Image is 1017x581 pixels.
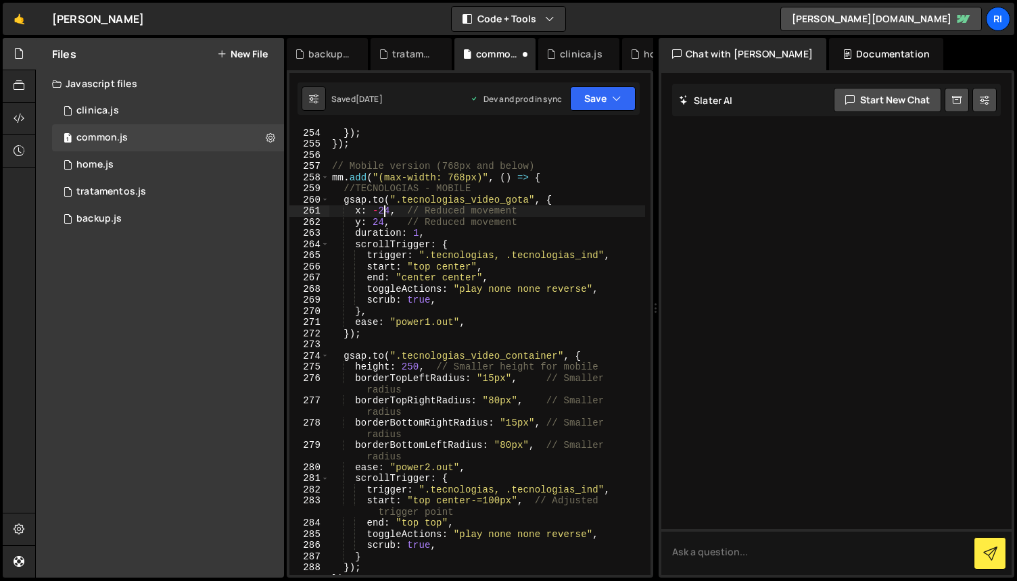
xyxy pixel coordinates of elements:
div: 12452/42786.js [52,178,284,205]
div: 283 [289,495,329,517]
a: 🤙 [3,3,36,35]
div: 285 [289,529,329,540]
div: 279 [289,440,329,462]
div: 272 [289,328,329,340]
div: 270 [289,306,329,318]
div: 260 [289,195,329,206]
div: Dev and prod in sync [470,93,562,105]
div: Saved [331,93,383,105]
h2: Slater AI [679,94,733,107]
div: 262 [289,217,329,228]
div: 268 [289,284,329,295]
h2: Files [52,47,76,61]
a: Ri [986,7,1010,31]
div: 263 [289,228,329,239]
button: Start new chat [834,88,941,112]
div: 284 [289,517,329,529]
div: backup.js [76,213,122,225]
div: 255 [289,138,329,150]
div: [PERSON_NAME] [52,11,144,27]
div: 287 [289,551,329,563]
div: 280 [289,462,329,474]
div: [DATE] [356,93,383,105]
div: Documentation [829,38,943,70]
button: New File [217,49,268,59]
div: 254 [289,128,329,139]
div: clinica.js [560,47,602,61]
div: 275 [289,361,329,373]
div: 281 [289,473,329,484]
div: tratamentos.js [392,47,435,61]
div: 259 [289,183,329,195]
div: 258 [289,172,329,184]
div: tratamentos.js [76,186,146,198]
div: common.js [76,132,128,144]
div: 12452/44846.js [52,97,284,124]
div: 274 [289,351,329,362]
div: 264 [289,239,329,251]
button: Save [570,86,636,111]
div: 286 [289,540,329,551]
div: common.js [476,47,519,61]
div: backup.js [308,47,352,61]
div: 282 [289,484,329,496]
div: 266 [289,261,329,273]
div: 12452/30174.js [52,151,284,178]
div: 273 [289,339,329,351]
div: 256 [289,150,329,161]
span: 1 [64,134,72,145]
a: [PERSON_NAME][DOMAIN_NAME] [780,7,982,31]
div: 277 [289,395,329,418]
div: 261 [289,205,329,217]
button: Code + Tools [452,7,565,31]
div: 265 [289,250,329,261]
div: Chat with [PERSON_NAME] [659,38,826,70]
div: 257 [289,161,329,172]
div: 288 [289,562,329,574]
div: homepage_salvato.js [644,47,687,61]
div: 271 [289,317,329,328]
div: home.js [76,159,114,171]
div: 278 [289,418,329,440]
div: 267 [289,272,329,284]
div: 269 [289,295,329,306]
div: 276 [289,373,329,395]
div: 12452/42847.js [52,124,284,151]
div: Javascript files [36,70,284,97]
div: clinica.js [76,105,119,117]
div: 12452/42849.js [52,205,284,232]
